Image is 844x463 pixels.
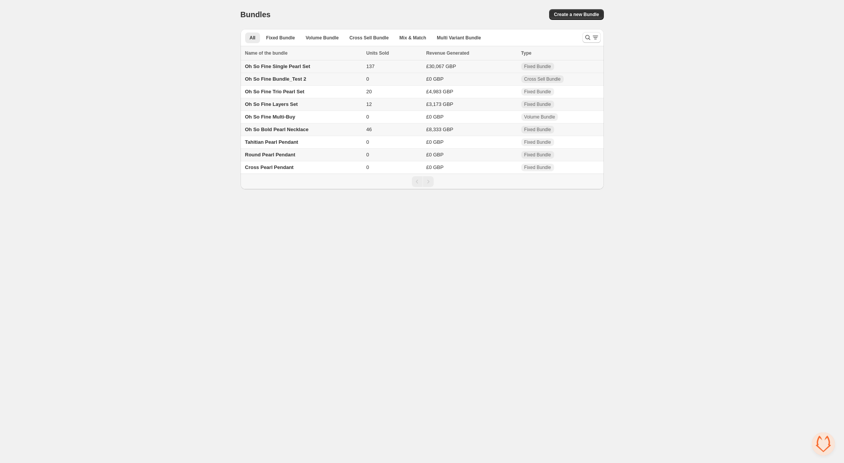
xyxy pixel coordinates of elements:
[366,164,369,170] span: 0
[524,63,551,70] span: Fixed Bundle
[366,114,369,120] span: 0
[426,89,453,94] span: £4,983 GBP
[245,114,295,120] span: Oh So Fine Multi-Buy
[245,164,294,170] span: Cross Pearl Pendant
[245,63,311,69] span: Oh So Fine Single Pearl Set
[366,139,369,145] span: 0
[524,101,551,107] span: Fixed Bundle
[521,49,599,57] div: Type
[554,11,599,18] span: Create a new Bundle
[306,35,338,41] span: Volume Bundle
[399,35,426,41] span: Mix & Match
[366,76,369,82] span: 0
[426,76,444,82] span: £0 GBP
[524,164,551,171] span: Fixed Bundle
[245,139,298,145] span: Tahitian Pearl Pendant
[245,89,304,94] span: Oh So Fine Trio Pearl Set
[524,152,551,158] span: Fixed Bundle
[582,32,601,43] button: Search and filter results
[366,89,372,94] span: 20
[245,152,295,158] span: Round Pearl Pendant
[366,127,372,132] span: 46
[426,139,444,145] span: £0 GBP
[366,49,397,57] button: Units Sold
[426,127,453,132] span: £8,333 GBP
[250,35,255,41] span: All
[426,49,477,57] button: Revenue Generated
[426,101,453,107] span: £3,173 GBP
[426,164,444,170] span: £0 GBP
[426,114,444,120] span: £0 GBP
[426,152,444,158] span: £0 GBP
[366,49,389,57] span: Units Sold
[241,174,604,189] nav: Pagination
[524,127,551,133] span: Fixed Bundle
[245,76,306,82] span: Oh So Fine Bundle_Test 2
[366,152,369,158] span: 0
[524,139,551,145] span: Fixed Bundle
[524,89,551,95] span: Fixed Bundle
[426,49,469,57] span: Revenue Generated
[366,63,375,69] span: 137
[241,10,271,19] h1: Bundles
[437,35,481,41] span: Multi Variant Bundle
[524,114,555,120] span: Volume Bundle
[245,101,298,107] span: Oh So Fine Layers Set
[245,127,309,132] span: Oh So Bold Pearl Necklace
[524,76,561,82] span: Cross Sell Bundle
[366,101,372,107] span: 12
[549,9,603,20] button: Create a new Bundle
[266,35,295,41] span: Fixed Bundle
[350,35,389,41] span: Cross Sell Bundle
[812,432,835,455] div: Open chat
[426,63,456,69] span: £30,067 GBP
[245,49,362,57] div: Name of the bundle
